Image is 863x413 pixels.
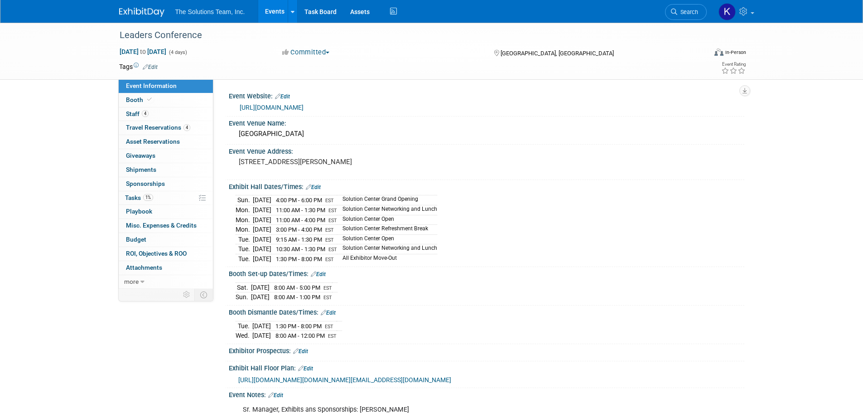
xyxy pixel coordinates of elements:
td: Solution Center Refreshment Break [337,225,437,235]
td: Personalize Event Tab Strip [179,289,195,301]
div: Event Notes: [229,388,744,400]
span: The Solutions Team, Inc. [175,8,245,15]
a: Edit [268,392,283,398]
span: ROI, Objectives & ROO [126,250,187,257]
button: Committed [279,48,333,57]
td: Solution Center Networking and Lunch [337,205,437,215]
div: [GEOGRAPHIC_DATA] [236,127,738,141]
td: [DATE] [253,215,271,225]
a: ROI, Objectives & ROO [119,247,213,261]
span: 11:00 AM - 1:30 PM [276,207,325,214]
div: Event Venue Address: [229,145,744,156]
td: [DATE] [253,205,271,215]
td: [DATE] [253,225,271,235]
td: All Exhibitor Move-Out [337,254,437,263]
div: Leaders Conference [116,27,693,44]
td: Sat. [236,282,251,292]
td: Solution Center Open [337,234,437,244]
td: [DATE] [253,234,271,244]
td: [DATE] [253,254,271,263]
span: to [139,48,147,55]
td: Toggle Event Tabs [194,289,213,301]
span: more [124,278,139,285]
span: Travel Reservations [126,124,190,131]
td: Sun. [236,195,253,205]
td: Tue. [236,321,252,331]
a: Edit [298,365,313,372]
span: EST [325,198,334,204]
span: EST [325,257,334,262]
a: Edit [143,64,158,70]
span: 8:00 AM - 1:00 PM [274,294,320,301]
td: Mon. [236,205,253,215]
td: [DATE] [253,244,271,254]
a: [URL][DOMAIN_NAME][DOMAIN_NAME][EMAIL_ADDRESS][DOMAIN_NAME] [238,376,451,384]
td: Wed. [236,331,252,340]
td: Solution Center Open [337,215,437,225]
td: Tags [119,62,158,71]
span: 3:00 PM - 4:00 PM [276,226,322,233]
span: [DATE] [DATE] [119,48,167,56]
td: Solution Center Grand Opening [337,195,437,205]
span: 1:30 PM - 8:00 PM [275,323,322,330]
td: [DATE] [251,282,270,292]
img: Format-Inperson.png [714,49,723,56]
a: Tasks1% [119,191,213,205]
a: Edit [306,184,321,190]
span: 1:30 PM - 8:00 PM [276,256,322,262]
a: Event Information [119,79,213,93]
td: Tue. [236,244,253,254]
a: Edit [293,348,308,355]
span: Asset Reservations [126,138,180,145]
span: Event Information [126,82,177,89]
span: EST [328,218,337,224]
div: In-Person [725,49,746,56]
span: 9:15 AM - 1:30 PM [276,236,322,243]
span: Attachments [126,264,162,271]
div: Event Website: [229,89,744,101]
div: Event Rating [721,62,746,67]
a: Playbook [119,205,213,219]
span: 4:00 PM - 6:00 PM [276,197,322,204]
a: [URL][DOMAIN_NAME] [240,104,304,111]
span: Playbook [126,208,152,215]
span: EST [325,324,333,330]
div: Exhibitor Prospectus: [229,344,744,356]
span: Shipments [126,166,156,173]
td: Solution Center Networking and Lunch [337,244,437,254]
td: [DATE] [253,195,271,205]
span: 11:00 AM - 4:00 PM [276,217,325,224]
span: Staff [126,110,149,117]
span: 4 [183,124,190,131]
span: 10:30 AM - 1:30 PM [276,246,325,253]
span: 8:00 AM - 5:00 PM [274,284,320,291]
a: Asset Reservations [119,135,213,149]
td: Sun. [236,292,251,302]
td: [DATE] [252,331,271,340]
span: Budget [126,236,146,243]
td: [DATE] [252,321,271,331]
div: Exhibit Hall Floor Plan: [229,361,744,373]
a: Search [665,4,707,20]
td: Tue. [236,254,253,263]
a: Edit [275,93,290,100]
i: Booth reservation complete [147,97,152,102]
td: Mon. [236,215,253,225]
span: [GEOGRAPHIC_DATA], [GEOGRAPHIC_DATA] [501,50,614,57]
span: Search [677,9,698,15]
span: EST [323,285,332,291]
span: Sponsorships [126,180,165,187]
span: EST [323,295,332,301]
span: (4 days) [168,49,187,55]
a: Booth [119,93,213,107]
span: Misc. Expenses & Credits [126,222,197,229]
a: Edit [321,310,336,316]
div: Booth Set-up Dates/Times: [229,267,744,279]
span: EST [328,247,337,253]
td: [DATE] [251,292,270,302]
span: 4 [142,110,149,117]
span: EST [328,208,337,214]
a: Misc. Expenses & Credits [119,219,213,233]
a: more [119,275,213,289]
